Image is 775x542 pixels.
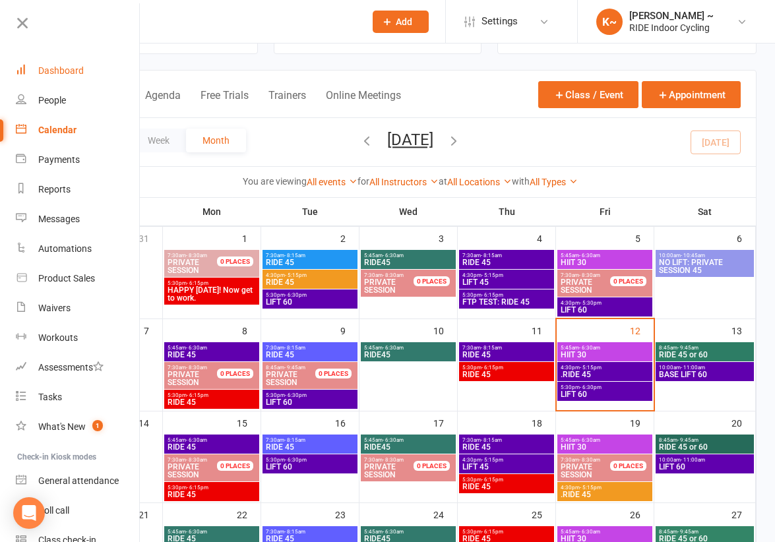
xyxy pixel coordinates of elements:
[335,411,359,433] div: 16
[131,129,186,152] button: Week
[414,276,450,286] div: 0 PLACES
[439,227,457,249] div: 3
[462,272,551,278] span: 4:30pm
[167,485,257,491] span: 5:30pm
[16,56,140,86] a: Dashboard
[560,491,650,498] span: .RIDE 45
[265,398,355,406] span: LIFT 60
[38,475,119,486] div: General attendance
[284,253,305,258] span: - 8:15am
[462,278,551,286] span: LIFT 45
[340,319,359,341] div: 9
[139,227,162,249] div: 31
[363,351,453,359] span: RIDE45
[38,214,80,224] div: Messages
[242,227,261,249] div: 1
[284,365,305,371] span: - 9:45am
[167,443,257,451] span: RIDE 45
[187,392,208,398] span: - 6:15pm
[16,353,140,382] a: Assessments
[187,485,208,491] span: - 6:15pm
[38,421,86,432] div: What's New
[265,258,355,266] span: RIDE 45
[383,457,404,463] span: - 8:30am
[532,411,555,433] div: 18
[481,457,503,463] span: - 5:15pm
[237,503,261,525] div: 22
[414,461,450,471] div: 0 PLACES
[139,411,162,433] div: 14
[307,177,357,187] a: All events
[144,319,162,341] div: 7
[635,227,654,249] div: 5
[658,365,751,371] span: 10:00am
[168,462,199,479] span: PRIVATE SESSION
[630,319,654,341] div: 12
[186,345,207,351] span: - 6:30am
[363,437,453,443] span: 5:45am
[168,370,199,387] span: PRIVATE SESSION
[560,253,650,258] span: 5:45am
[561,278,592,295] span: PRIVATE SESSION
[383,345,404,351] span: - 6:30am
[481,7,518,36] span: Settings
[462,345,551,351] span: 7:30am
[560,529,650,535] span: 5:45am
[596,9,623,35] div: K~
[16,466,140,496] a: General attendance kiosk mode
[642,81,741,108] button: Appointment
[335,503,359,525] div: 23
[186,253,207,258] span: - 8:30am
[658,258,751,274] span: NO LIFT: PRIVATE SESSION 45
[363,272,429,278] span: 7:30am
[462,483,551,491] span: RIDE 45
[167,398,257,406] span: RIDE 45
[167,491,257,498] span: RIDE 45
[16,264,140,293] a: Product Sales
[315,369,352,378] div: 0 PLACES
[731,319,755,341] div: 13
[16,496,140,526] a: Roll call
[560,345,650,351] span: 5:45am
[187,280,208,286] span: - 6:15pm
[579,272,600,278] span: - 8:30am
[285,292,307,298] span: - 6:30pm
[285,457,307,463] span: - 6:30pm
[538,81,638,108] button: Class / Event
[560,300,650,306] span: 4:30pm
[363,345,453,351] span: 5:45am
[265,345,355,351] span: 7:30am
[357,176,369,187] strong: for
[658,345,751,351] span: 8:45am
[284,345,305,351] span: - 8:15am
[579,437,600,443] span: - 6:30am
[16,204,140,234] a: Messages
[462,292,551,298] span: 5:30pm
[532,503,555,525] div: 25
[629,22,714,34] div: RIDE Indoor Cycling
[462,443,551,451] span: RIDE 45
[364,462,396,479] span: PRIVATE SESSION
[38,184,71,195] div: Reports
[560,485,650,491] span: 4:30pm
[737,227,755,249] div: 6
[186,365,207,371] span: - 8:30am
[186,457,207,463] span: - 8:30am
[462,457,551,463] span: 4:30pm
[167,351,257,359] span: RIDE 45
[481,253,502,258] span: - 8:15am
[580,485,602,491] span: - 5:15pm
[92,420,103,431] span: 1
[433,319,457,341] div: 10
[629,10,714,22] div: [PERSON_NAME] ~
[265,292,355,298] span: 5:30pm
[369,177,439,187] a: All Instructors
[265,298,355,306] span: LIFT 60
[383,529,404,535] span: - 6:30am
[462,371,551,378] span: RIDE 45
[654,198,756,226] th: Sat
[265,351,355,359] span: RIDE 45
[265,278,355,286] span: RIDE 45
[38,95,66,105] div: People
[285,392,307,398] span: - 6:30pm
